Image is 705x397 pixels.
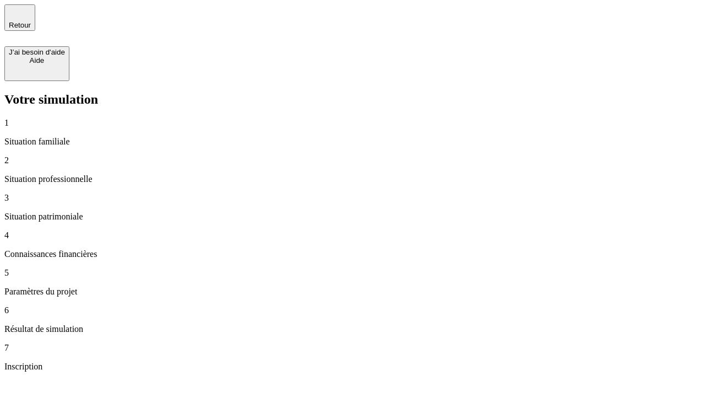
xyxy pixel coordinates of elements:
div: J’ai besoin d'aide [9,48,65,56]
p: 7 [4,343,701,353]
p: Résultat de simulation [4,324,701,334]
div: Aide [9,56,65,65]
p: 1 [4,118,701,128]
button: Retour [4,4,35,31]
p: Situation familiale [4,137,701,147]
h2: Votre simulation [4,92,701,107]
p: 5 [4,268,701,278]
button: J’ai besoin d'aideAide [4,46,69,81]
p: Paramètres du projet [4,287,701,297]
p: 2 [4,155,701,165]
p: Connaissances financières [4,249,701,259]
p: Situation patrimoniale [4,212,701,222]
p: Inscription [4,362,701,372]
p: 4 [4,230,701,240]
p: 3 [4,193,701,203]
p: Situation professionnelle [4,174,701,184]
p: 6 [4,305,701,315]
span: Retour [9,21,31,29]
